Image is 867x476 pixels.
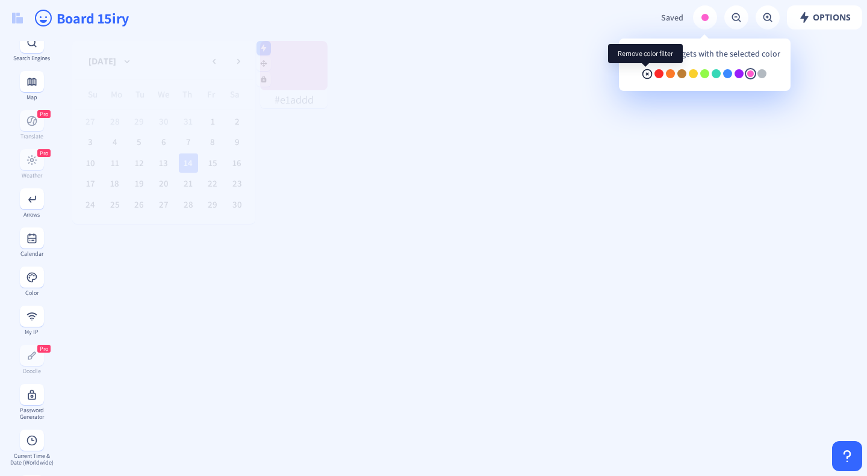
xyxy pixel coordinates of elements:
[10,211,54,218] div: Arrows
[618,49,673,58] span: Remove color filter
[10,407,54,420] div: Password Generator
[40,110,48,118] span: Pro
[10,289,54,296] div: Color
[629,48,780,60] p: Only show widgets with the selected color
[10,250,54,257] div: Calendar
[787,5,862,29] button: Options
[34,8,53,28] ion-icon: happy outline
[10,453,54,466] div: Current Time & Date (Worldwide)
[12,13,23,23] img: logo.svg
[40,345,48,353] span: Pro
[10,329,54,335] div: My IP
[798,13,851,22] span: Options
[10,55,54,61] div: Search Engines
[10,94,54,100] div: Map
[661,12,683,23] span: Saved
[40,149,48,157] span: Pro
